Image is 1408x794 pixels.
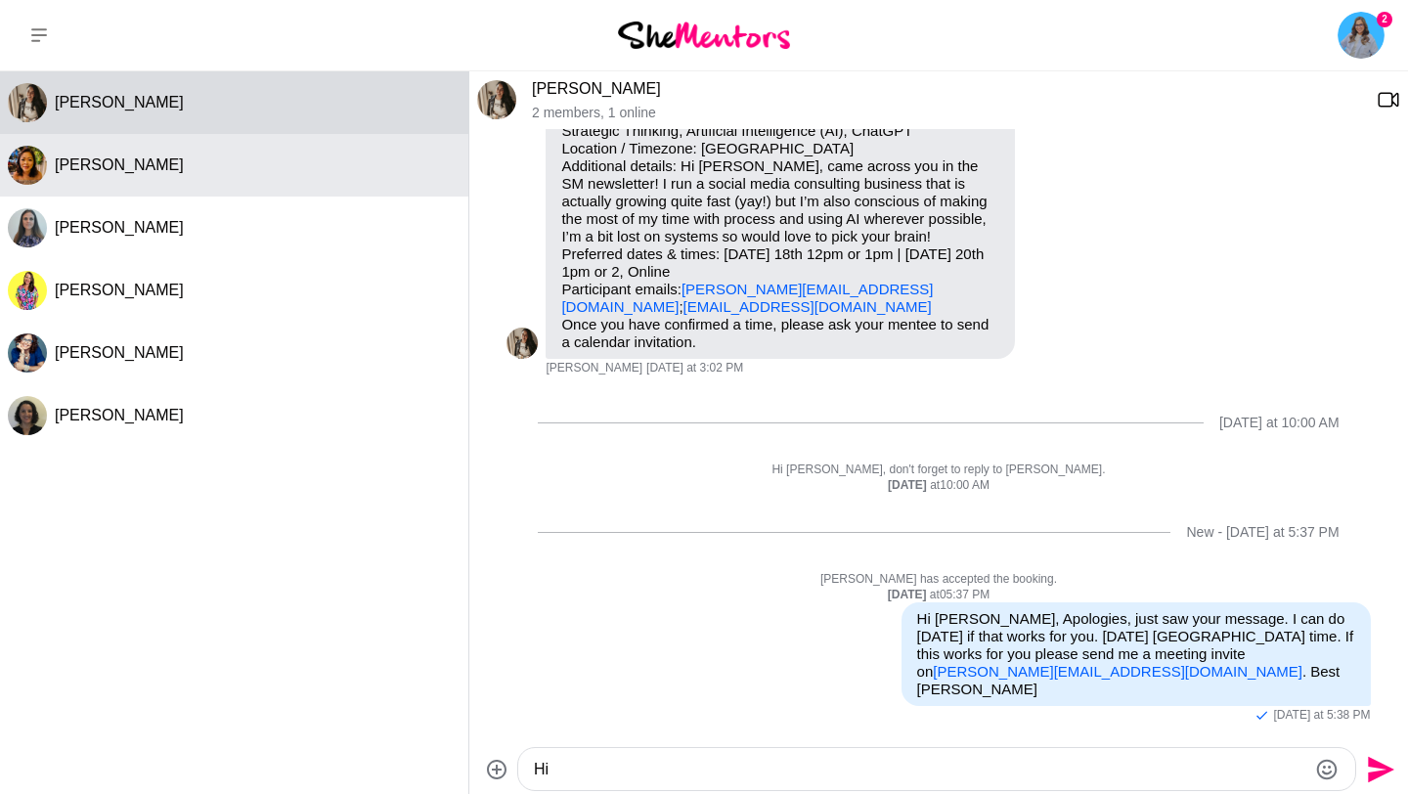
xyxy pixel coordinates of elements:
span: 2 [1377,12,1392,27]
div: Amanda Ewin [8,333,47,373]
a: [PERSON_NAME] [532,80,661,97]
div: [DATE] at 10:00 AM [1219,415,1340,431]
div: Christine Pietersz [477,80,516,119]
a: Mona Swarup2 [1338,12,1385,59]
div: Christine Pietersz [8,83,47,122]
div: Alison Renwick [8,208,47,247]
p: [PERSON_NAME] has accepted the booking. [506,572,1370,588]
img: A [8,333,47,373]
span: [PERSON_NAME] [55,282,184,298]
img: C [506,328,538,359]
div: Christine Pietersz [506,328,538,359]
p: Purpose of Mentor Hour: I need tips Seeking help with: Consulting & Professional Services, Strate... [561,87,999,316]
p: Hi [PERSON_NAME], Apologies, just saw your message. I can do [DATE] if that works for you. [DATE]... [917,610,1355,698]
p: Hi [PERSON_NAME], don't forget to reply to [PERSON_NAME]. [506,463,1370,478]
p: 2 members , 1 online [532,105,1361,121]
img: A [8,208,47,247]
a: [PERSON_NAME][EMAIL_ADDRESS][DOMAIN_NAME] [933,663,1302,680]
span: [PERSON_NAME] [546,361,642,376]
span: [PERSON_NAME] [55,407,184,423]
div: Roslyn Thompson [8,271,47,310]
img: F [8,146,47,185]
div: at 10:00 AM [506,478,1370,494]
img: L [8,396,47,435]
p: Once you have confirmed a time, please ask your mentee to send a calendar invitation. [561,316,999,351]
button: Send [1356,747,1400,791]
strong: [DATE] [888,588,930,601]
a: [PERSON_NAME][EMAIL_ADDRESS][DOMAIN_NAME] [561,281,933,315]
img: C [8,83,47,122]
time: 2025-08-20T07:38:31.185Z [1273,708,1370,724]
span: [PERSON_NAME] [55,156,184,173]
button: Emoji picker [1315,758,1339,781]
span: [PERSON_NAME] [55,344,184,361]
textarea: Type your message [534,758,1306,781]
time: 2025-08-15T05:02:03.843Z [646,361,743,376]
a: [EMAIL_ADDRESS][DOMAIN_NAME] [683,298,932,315]
img: She Mentors Logo [618,22,790,48]
div: Flora Chong [8,146,47,185]
span: [PERSON_NAME] [55,219,184,236]
span: [PERSON_NAME] [55,94,184,110]
img: Mona Swarup [1338,12,1385,59]
img: R [8,271,47,310]
div: at 05:37 PM [506,588,1370,603]
div: New - [DATE] at 5:37 PM [1186,524,1339,541]
strong: [DATE] [888,478,930,492]
img: C [477,80,516,119]
div: Laila Punj [8,396,47,435]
